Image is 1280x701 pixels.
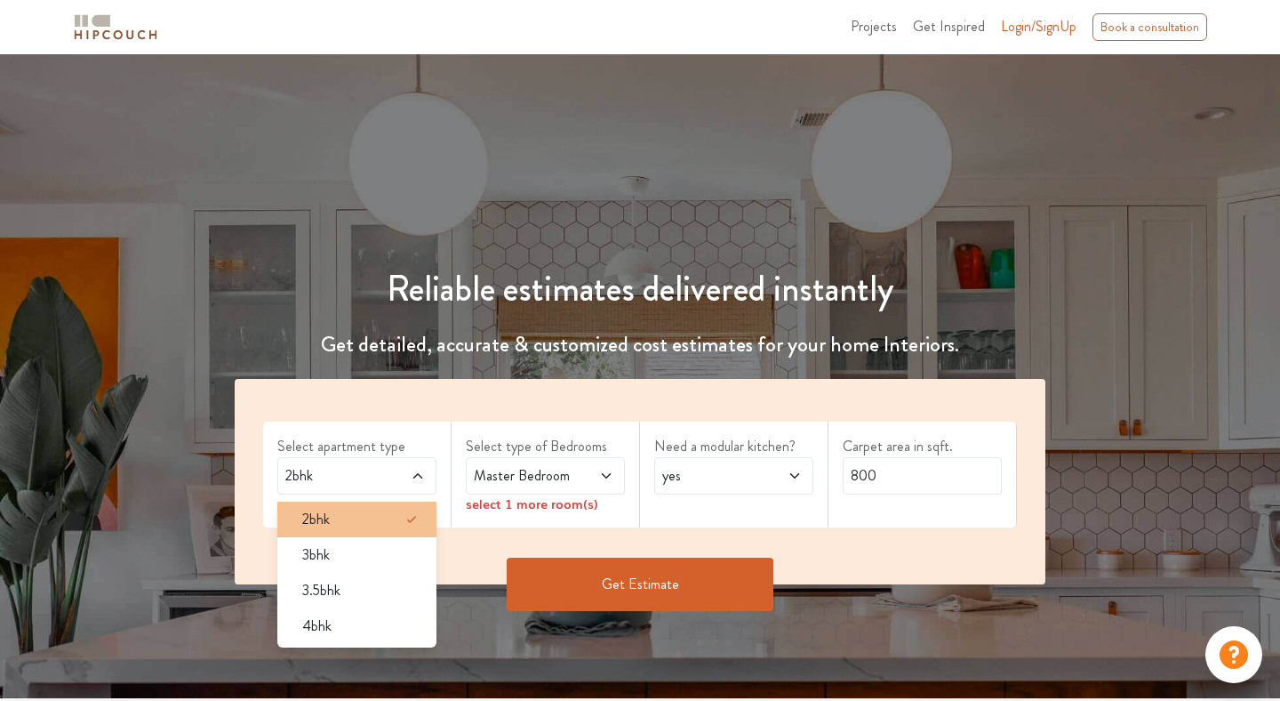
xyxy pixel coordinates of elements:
[843,457,1002,495] input: Enter area sqft
[1001,16,1076,36] span: Login/SignUp
[843,436,1002,457] label: Carpet area in sqft.
[224,332,1056,358] h4: Get detailed, accurate & customized cost estimates for your home Interiors.
[654,436,813,457] label: Need a modular kitchen?
[470,465,578,487] span: Master Bedroom
[507,558,773,611] button: Get Estimate
[224,268,1056,310] h1: Reliable estimates delivered instantly
[466,495,625,513] div: select 1 more room(s)
[913,16,985,36] span: Get Inspired
[302,616,332,637] span: 4bhk
[277,436,436,457] label: Select apartment type
[71,12,160,43] img: logo-horizontal.svg
[302,580,340,601] span: 3.5bhk
[302,544,330,566] span: 3bhk
[466,436,625,457] label: Select type of Bedrooms
[71,7,160,47] span: logo-horizontal.svg
[302,509,330,530] span: 2bhk
[659,465,766,487] span: yes
[282,465,389,487] span: 2bhk
[1092,13,1207,41] div: Book a consultation
[851,16,897,36] span: Projects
